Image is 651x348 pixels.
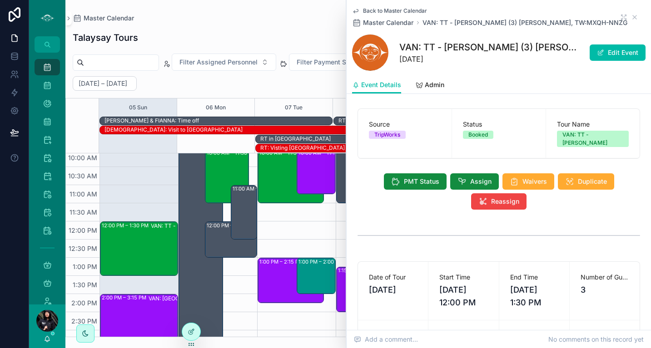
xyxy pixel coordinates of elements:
span: 3 [581,284,629,296]
div: RT: Infusion [338,117,368,125]
span: 1:30 PM [70,281,99,289]
span: Number of Guests [581,273,629,282]
div: RT in UK [260,135,331,143]
span: 12:00 PM [66,226,99,234]
div: 12:00 PM – 1:30 PM [102,222,151,229]
span: [DATE] [399,54,577,64]
span: Status [463,120,535,129]
button: 07 Tue [285,98,303,117]
a: Master Calendar [352,18,413,27]
span: 12:30 PM [66,245,99,252]
span: [DATE] 1:30 PM [510,284,558,309]
span: Master Calendar [84,14,134,23]
span: Event Details [361,80,401,89]
a: Event Details [352,77,401,94]
span: Master Calendar [363,18,413,27]
div: VAN: TT - [PERSON_NAME] (3) [PERSON_NAME], TW:MXQH-NNZG [151,222,226,230]
div: 1:15 PM – 2:30 PMVAN: ST - School Program (Private) (22) [PERSON_NAME], TW:HBQW-NUTW [337,267,414,312]
button: PMT Status [384,173,447,190]
div: [DEMOGRAPHIC_DATA]: Visit to [GEOGRAPHIC_DATA] [104,126,243,133]
button: Waivers [502,173,554,190]
div: 10:00 AM – 11:30 AM [205,149,249,203]
div: BLYTHE & FIANNA: Time off [104,117,199,125]
div: SHAE: Visit to Japan [104,126,243,134]
span: Source [369,120,441,129]
button: 06 Mon [206,98,226,117]
button: 05 Sun [129,98,147,117]
span: 10:00 AM [66,154,99,162]
div: 2:00 PM – 3:15 PMVAN: [GEOGRAPHIC_DATA][PERSON_NAME] (1) [PERSON_NAME], TW:PDNY-XKZN [100,294,178,339]
span: 3:00 PM [69,335,99,343]
span: End Time [510,273,558,282]
div: RT: Visting England [260,144,345,152]
button: Edit Event [590,44,646,61]
span: PMT Status [404,177,439,186]
div: 12:00 PM – 1:30 PMVAN: TT - [PERSON_NAME] (3) [PERSON_NAME], TW:MXQH-NNZG [100,222,178,275]
div: TripWorks [374,131,400,139]
span: Assign [470,177,492,186]
span: Add a comment... [354,335,418,344]
span: 11:00 AM [67,190,99,198]
div: 1:00 PM – 2:15 PMVAN: [GEOGRAPHIC_DATA][PERSON_NAME] (37) [PERSON_NAME], TW:KXAG-FYUR [258,258,323,303]
div: 1:00 PM – 2:15 PM [259,258,305,265]
a: Admin [416,77,444,95]
span: Duplicate [578,177,607,186]
span: Admin [425,80,444,89]
div: 12:00 PM – 1:00 PMZ: Group School Tours (1) [PERSON_NAME], TW:HMDW-XQYZ [205,222,257,257]
button: Select Button [172,54,276,71]
div: VAN: TT - [PERSON_NAME] [562,131,623,147]
button: Select Button [289,54,380,71]
a: Back to Master Calendar [352,7,427,15]
h1: Talaysay Tours [73,31,138,44]
button: Assign [450,173,499,190]
div: 12:00 PM – 1:00 PM [207,222,256,229]
button: Duplicate [558,173,614,190]
div: [PERSON_NAME] & FIANNA: Time off [104,117,199,124]
span: [DATE] [369,284,417,296]
div: RT: Infusion [338,117,368,124]
div: 2:00 PM – 3:15 PM [102,294,149,301]
span: No comments on this record yet [548,335,644,344]
span: 2:00 PM [69,299,99,307]
div: 1:15 PM – 2:30 PM [338,267,384,274]
button: Reassign [471,193,527,210]
span: Date of Tour [369,273,417,282]
span: 10:30 AM [66,172,99,180]
span: Waivers [522,177,547,186]
div: Booked [468,131,488,139]
span: Filter Payment Status [297,58,362,67]
div: scrollable content [29,53,65,304]
span: 2:30 PM [69,317,99,325]
div: RT: Visting [GEOGRAPHIC_DATA] [260,144,345,152]
span: 1:00 PM [70,263,99,270]
span: 11:30 AM [67,208,99,216]
span: Filter Assigned Personnel [179,58,258,67]
span: Back to Master Calendar [363,7,427,15]
div: 10:00 AM – 11:30 AMVAN: TT - [PERSON_NAME] (13) [PERSON_NAME], TW:XTTZ-FXTV [258,149,323,203]
span: Start Time [439,273,487,282]
h2: [DATE] – [DATE] [79,79,127,88]
div: 1:00 PM – 2:00 PM [298,258,345,265]
div: 9:30 AM – 11:30 AM [337,131,380,203]
div: RT in [GEOGRAPHIC_DATA] [260,135,331,142]
div: 11:00 AM – 12:30 PM [233,185,284,192]
span: Tour Name [557,120,629,129]
div: 10:00 AM – 11:15 AM [297,149,335,194]
div: 1:00 PM – 2:00 PM [297,258,335,294]
div: VAN: [GEOGRAPHIC_DATA][PERSON_NAME] (1) [PERSON_NAME], TW:PDNY-XKZN [149,295,224,302]
img: App logo [40,11,55,25]
a: Master Calendar [73,14,134,23]
h1: VAN: TT - [PERSON_NAME] (3) [PERSON_NAME], TW:MXQH-NNZG [399,41,577,54]
span: [DATE] 12:00 PM [439,284,487,309]
span: Reassign [491,197,519,206]
div: 11:00 AM – 12:30 PM [231,186,256,239]
a: VAN: TT - [PERSON_NAME] (3) [PERSON_NAME], TW:MXQH-NNZG [422,18,627,27]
